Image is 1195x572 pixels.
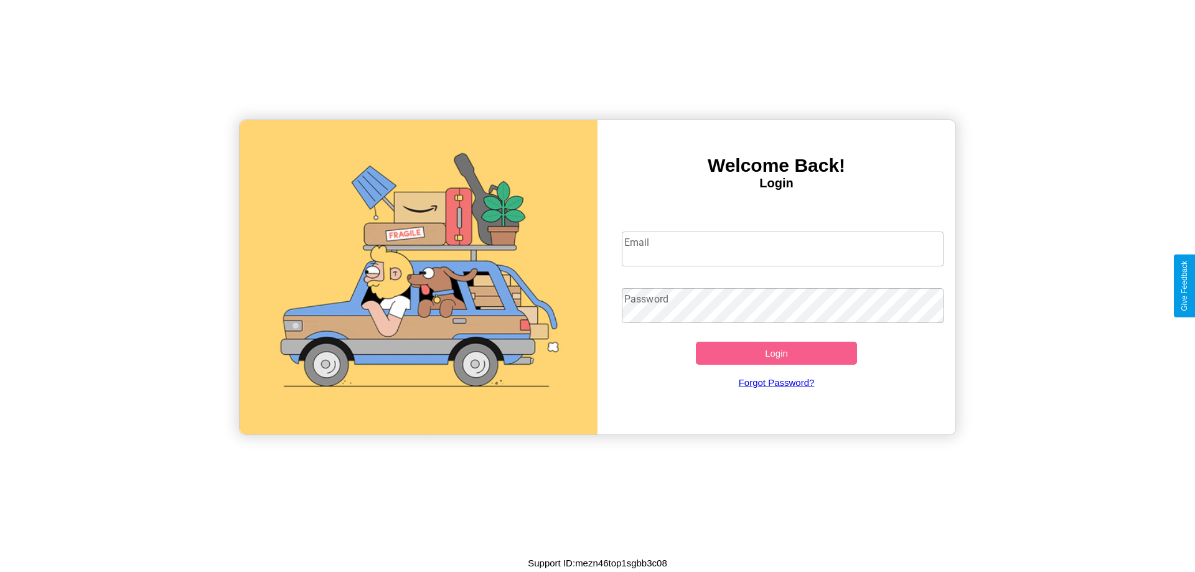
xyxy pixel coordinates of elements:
[528,555,667,571] p: Support ID: mezn46top1sgbb3c08
[696,342,857,365] button: Login
[1180,261,1189,311] div: Give Feedback
[616,365,938,400] a: Forgot Password?
[597,155,955,176] h3: Welcome Back!
[240,120,597,434] img: gif
[597,176,955,190] h4: Login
